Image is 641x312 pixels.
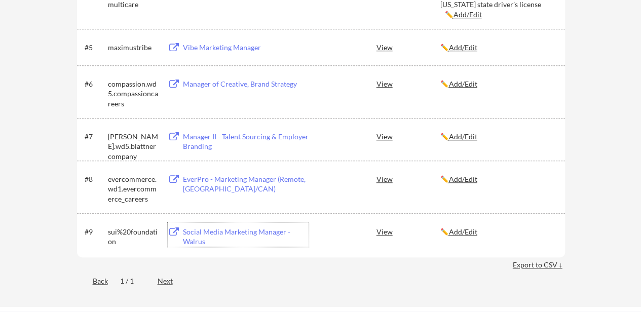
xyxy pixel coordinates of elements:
div: #9 [85,227,104,237]
div: ✏️ [440,79,556,89]
u: Add/Edit [449,43,477,52]
div: ✏️ [440,174,556,184]
div: #6 [85,79,104,89]
div: View [376,74,440,93]
div: #5 [85,43,104,53]
div: sui%20foundation [108,227,159,247]
div: Manager of Creative, Brand Strategy [183,79,309,89]
div: Vibe Marketing Manager [183,43,309,53]
div: ✏️ [440,227,556,237]
div: Manager II - Talent Sourcing & Employer Branding [183,132,309,151]
div: #8 [85,174,104,184]
u: Add/Edit [449,80,477,88]
div: evercommerce.wd1.evercommerce_careers [108,174,159,204]
div: maximustribe [108,43,159,53]
div: View [376,170,440,188]
u: Add/Edit [449,227,477,236]
div: View [376,222,440,241]
div: View [376,127,440,145]
div: Export to CSV ↓ [513,260,565,270]
div: 1 / 1 [120,276,145,286]
div: #7 [85,132,104,142]
div: View [376,38,440,56]
u: Add/Edit [449,132,477,141]
u: Add/Edit [449,175,477,183]
div: EverPro - Marketing Manager (Remote, [GEOGRAPHIC_DATA]/CAN) [183,174,309,194]
u: Add/Edit [454,10,482,19]
div: Social Media Marketing Manager - Walrus [183,227,309,247]
div: Next [158,276,184,286]
div: Back [77,276,108,286]
div: compassion.wd5.compassioncareers [108,79,159,109]
div: [PERSON_NAME].wd5.blattnercompany [108,132,159,162]
div: ✏️ [440,43,556,53]
div: ✏️ [440,132,556,142]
